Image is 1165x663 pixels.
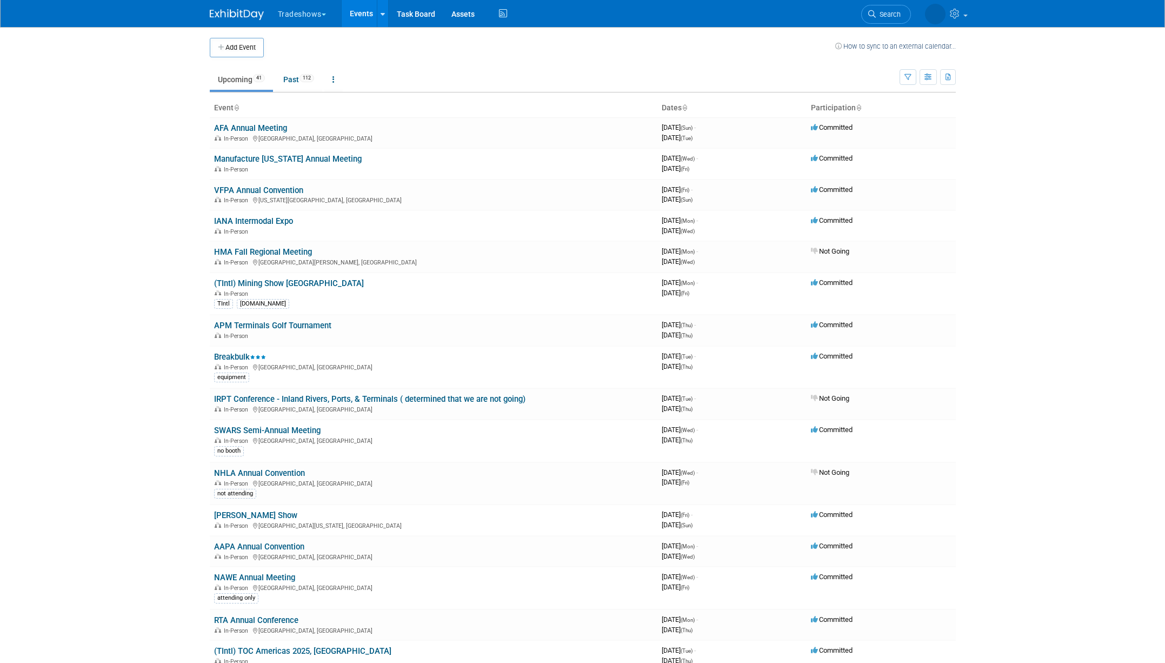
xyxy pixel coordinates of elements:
a: SWARS Semi-Annual Meeting [214,426,321,435]
a: [PERSON_NAME] Show [214,510,297,520]
img: In-Person Event [215,554,221,559]
div: [GEOGRAPHIC_DATA], [GEOGRAPHIC_DATA] [214,626,653,634]
img: In-Person Event [215,406,221,412]
div: no booth [214,446,244,456]
span: [DATE] [662,573,698,581]
div: [GEOGRAPHIC_DATA], [GEOGRAPHIC_DATA] [214,405,653,413]
span: [DATE] [662,227,695,235]
span: [DATE] [662,185,693,194]
th: Dates [657,99,807,117]
span: (Tue) [681,135,693,141]
a: Search [833,5,883,24]
span: (Mon) [681,617,695,623]
span: [DATE] [662,247,698,255]
span: [DATE] [662,468,698,476]
span: (Tue) [681,354,693,360]
div: not attending [214,489,256,499]
div: [US_STATE][GEOGRAPHIC_DATA], [GEOGRAPHIC_DATA] [214,195,653,204]
span: - [696,247,698,255]
th: Event [210,99,657,117]
img: In-Person Event [215,135,221,141]
span: [DATE] [662,195,693,203]
div: [DOMAIN_NAME] [237,299,289,309]
a: Manufacture [US_STATE] Annual Meeting [214,154,362,164]
span: Committed [811,216,853,224]
span: - [694,352,696,360]
span: [DATE] [662,626,693,634]
span: In-Person [224,480,251,487]
span: [DATE] [662,362,693,370]
span: In-Person [224,259,251,266]
span: [DATE] [662,405,693,413]
span: - [696,615,698,624]
span: (Wed) [681,470,695,476]
span: In-Person [224,522,251,529]
span: In-Person [224,290,251,297]
div: equipment [214,373,249,382]
button: Add Event [210,38,264,57]
span: 112 [299,74,314,82]
img: In-Person Event [215,166,221,171]
img: In-Person Event [215,197,221,202]
span: Committed [811,352,853,360]
span: - [691,185,693,194]
span: In-Person [224,554,251,561]
span: (Fri) [681,585,689,591]
span: Committed [811,573,853,581]
span: (Wed) [681,259,695,265]
img: ExhibitDay [210,9,264,20]
span: In-Person [224,406,251,413]
div: [GEOGRAPHIC_DATA][US_STATE], [GEOGRAPHIC_DATA] [214,521,653,529]
span: [DATE] [662,583,689,591]
span: (Tue) [681,396,693,402]
span: (Fri) [681,480,689,486]
span: (Thu) [681,627,693,633]
span: (Sun) [681,522,693,528]
span: [DATE] [662,331,693,339]
span: - [696,279,698,287]
a: Sort by Participation Type [856,103,861,112]
span: In-Person [224,333,251,340]
span: Committed [811,123,853,131]
div: [GEOGRAPHIC_DATA], [GEOGRAPHIC_DATA] [214,479,653,487]
a: (TIntl) TOC Americas 2025, [GEOGRAPHIC_DATA] [214,646,391,656]
span: (Thu) [681,364,693,370]
img: In-Person Event [215,228,221,234]
span: Not Going [811,247,849,255]
span: (Wed) [681,574,695,580]
span: [DATE] [662,216,698,224]
span: (Mon) [681,218,695,224]
span: [DATE] [662,615,698,624]
span: Not Going [811,468,849,476]
span: In-Person [224,627,251,634]
a: RTA Annual Conference [214,615,298,625]
div: TIntl [214,299,233,309]
a: Sort by Event Name [234,103,239,112]
span: (Mon) [681,249,695,255]
span: (Wed) [681,228,695,234]
span: [DATE] [662,123,696,131]
span: [DATE] [662,394,696,402]
a: IRPT Conference - Inland Rivers, Ports, & Terminals ( determined that we are not going) [214,394,525,404]
span: Search [848,10,873,18]
span: (Fri) [681,166,689,172]
span: (Thu) [681,437,693,443]
span: (Wed) [681,156,695,162]
span: [DATE] [662,646,696,654]
img: In-Person Event [215,364,221,369]
span: [DATE] [662,552,695,560]
div: [GEOGRAPHIC_DATA], [GEOGRAPHIC_DATA] [214,436,653,445]
span: - [694,321,696,329]
span: Committed [811,321,853,329]
a: Upcoming41 [210,69,273,90]
span: Committed [811,646,853,654]
a: APM Terminals Golf Tournament [214,321,331,330]
span: (Fri) [681,512,689,518]
span: Committed [811,542,853,550]
img: In-Person Event [215,259,221,264]
a: AFA Annual Meeting [214,123,287,133]
span: (Mon) [681,280,695,286]
span: Committed [811,154,853,162]
span: Committed [811,426,853,434]
a: AAPA Annual Convention [214,542,304,552]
